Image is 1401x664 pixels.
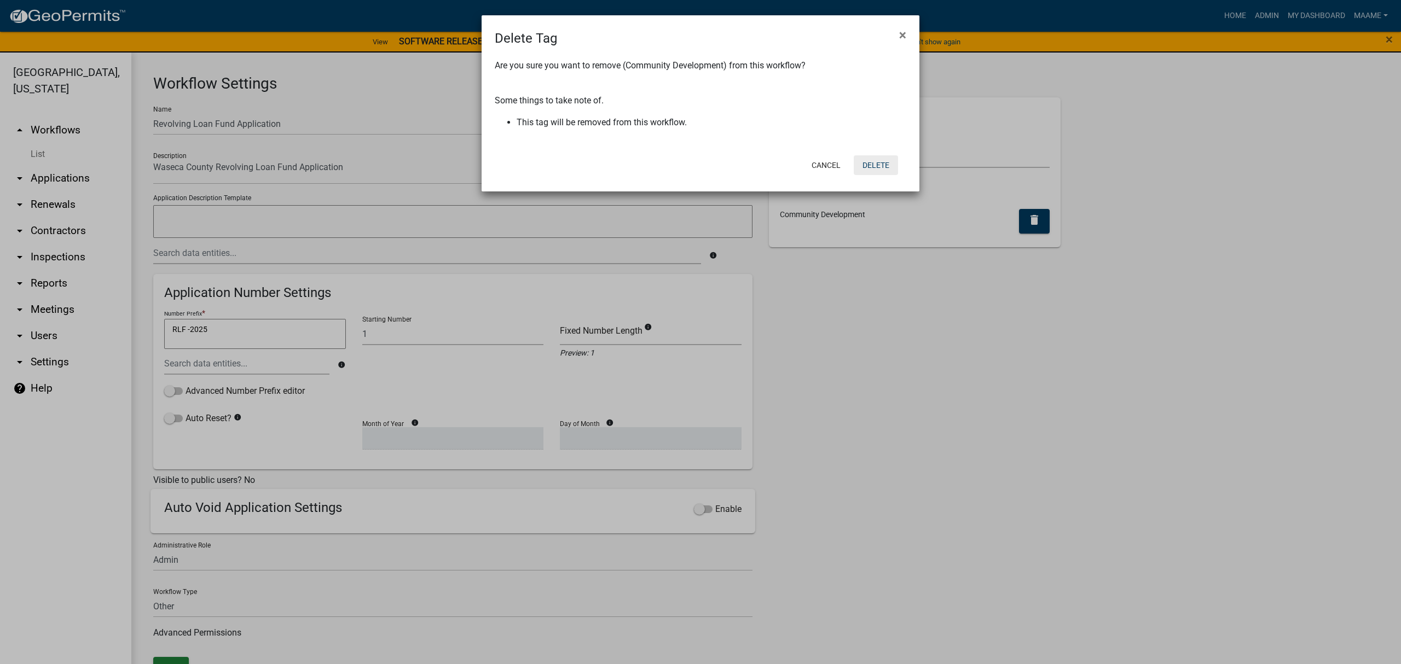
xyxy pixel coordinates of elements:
[890,20,915,50] button: Close
[495,28,557,48] h4: Delete Tag
[517,116,906,129] li: This tag will be removed from this workflow.
[495,94,906,107] p: Some things to take note of.
[899,27,906,43] span: ×
[854,155,898,175] button: Delete
[495,59,906,72] p: Are you sure you want to remove (Community Development) from this workflow?
[803,155,849,175] button: Cancel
